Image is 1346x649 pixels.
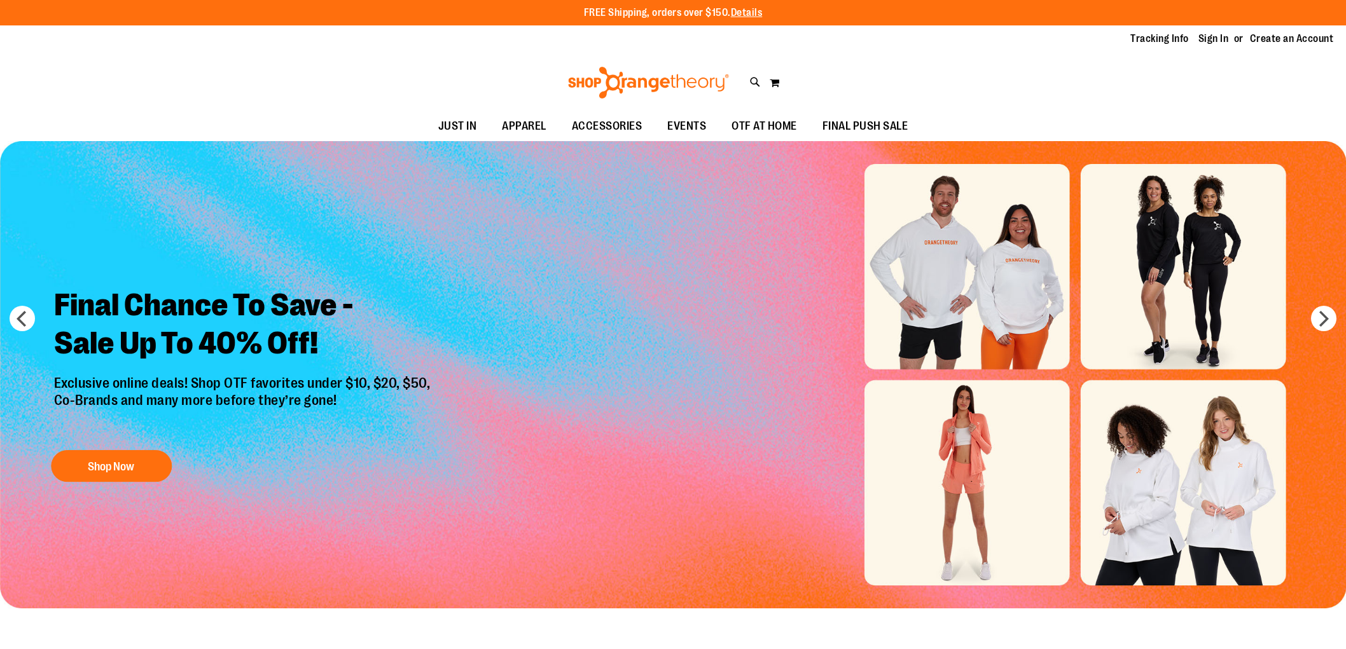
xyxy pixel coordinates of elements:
span: OTF AT HOME [732,112,797,140]
span: JUST IN [438,112,477,140]
span: APPAREL [502,112,546,140]
span: ACCESSORIES [572,112,642,140]
a: Create an Account [1250,32,1334,46]
a: JUST IN [426,112,490,141]
a: Final Chance To Save -Sale Up To 40% Off! Exclusive online deals! Shop OTF favorites under $10, $... [45,277,443,489]
a: Details [731,7,763,18]
p: Exclusive online deals! Shop OTF favorites under $10, $20, $50, Co-Brands and many more before th... [45,376,443,438]
p: FREE Shipping, orders over $150. [584,6,763,20]
button: prev [10,306,35,331]
button: Shop Now [51,450,172,482]
a: Sign In [1198,32,1229,46]
span: FINAL PUSH SALE [822,112,908,140]
span: EVENTS [667,112,706,140]
a: ACCESSORIES [559,112,655,141]
a: FINAL PUSH SALE [810,112,921,141]
h2: Final Chance To Save - Sale Up To 40% Off! [45,277,443,376]
a: EVENTS [655,112,719,141]
a: OTF AT HOME [719,112,810,141]
a: APPAREL [489,112,559,141]
a: Tracking Info [1130,32,1189,46]
img: Shop Orangetheory [566,67,731,99]
button: next [1311,306,1336,331]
